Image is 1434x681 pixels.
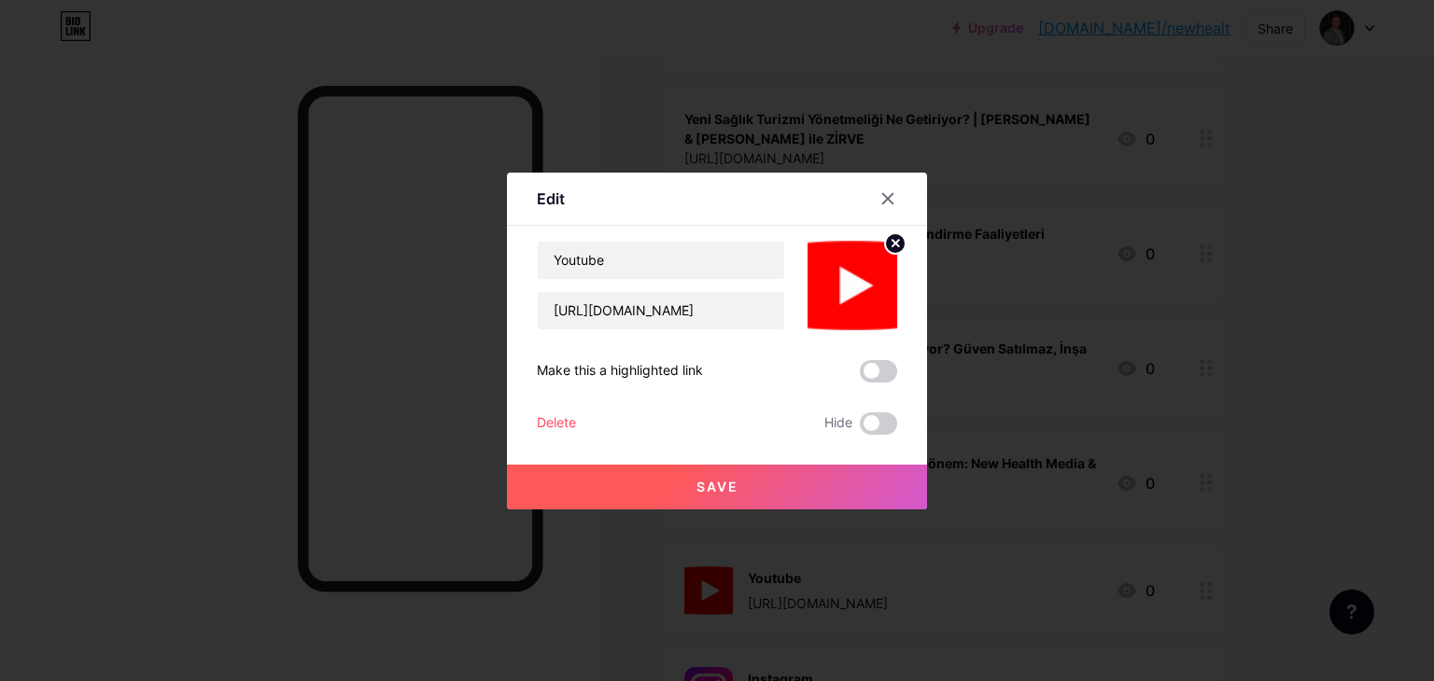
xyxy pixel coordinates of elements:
input: Title [538,242,784,279]
img: link_thumbnail [808,241,897,330]
input: URL [538,292,784,329]
div: Edit [537,188,565,210]
span: Save [696,479,738,494]
div: Make this a highlighted link [537,360,703,382]
div: Delete [537,412,576,435]
button: Save [507,465,927,509]
span: Hide [824,412,852,435]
